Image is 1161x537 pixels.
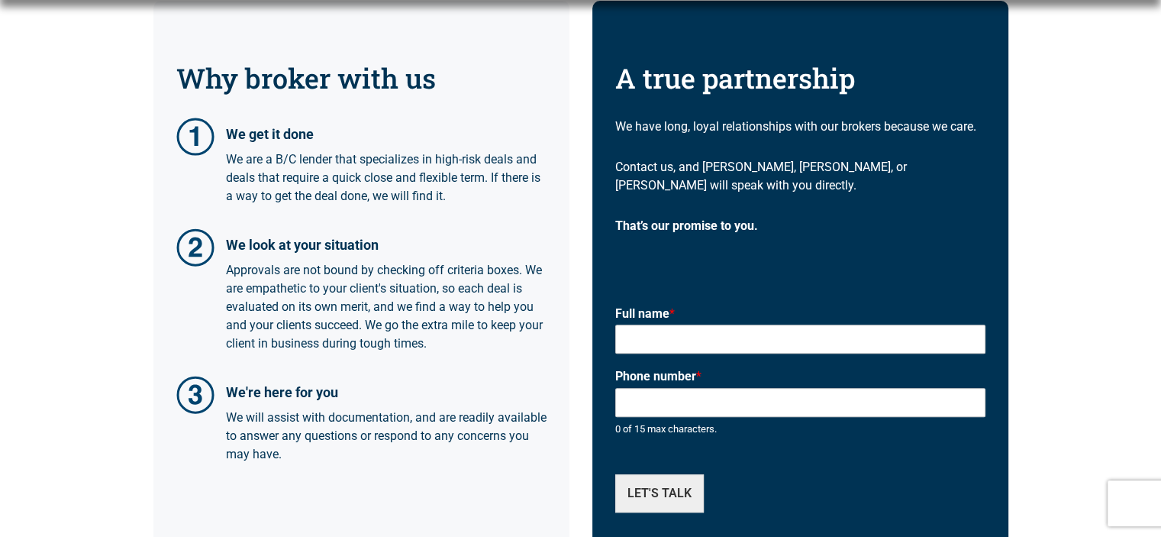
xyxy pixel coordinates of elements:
span: We're here for you [226,384,338,400]
p: We will assist with documentation, and are readily available to answer any questions or respond t... [226,409,547,464]
label: Phone number [615,369,985,385]
p: Approvals are not bound by checking off criteria boxes. We are empathetic to your client's situat... [226,261,547,353]
div: 0 of 15 max characters. [615,423,985,436]
label: Full name [615,306,985,322]
button: LET'S TALK [615,474,704,513]
p: Contact us, and [PERSON_NAME], [PERSON_NAME], or [PERSON_NAME] will speak with you directly. [615,158,985,195]
span: We get it done [226,126,314,142]
h3: Why broker with us [176,62,547,95]
p: We have long, loyal relationships with our brokers because we care. [615,118,985,136]
span: We look at your situation [226,237,379,253]
b: That’s our promise to you. [615,218,758,233]
p: We are a B/C lender that specializes in high-risk deals and deals that require a quick close and ... [226,150,547,205]
h3: A true partnership [615,62,985,95]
